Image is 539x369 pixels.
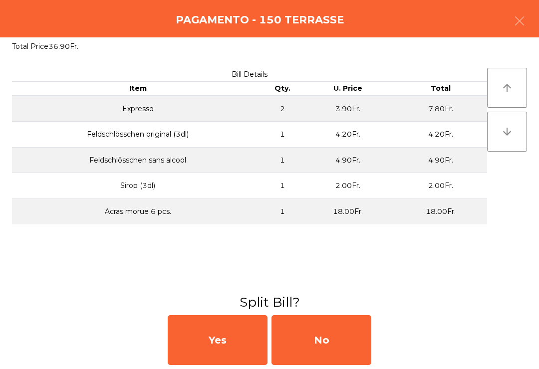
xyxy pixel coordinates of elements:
[12,173,264,199] td: Sirop (3dl)
[271,315,371,365] div: No
[394,147,487,173] td: 4.90Fr.
[394,122,487,148] td: 4.20Fr.
[176,12,344,27] h4: Pagamento - 150 TERRASSE
[264,147,301,173] td: 1
[12,122,264,148] td: Feldschlösschen original (3dl)
[232,70,268,79] span: Bill Details
[48,42,78,51] span: 36.90Fr.
[12,96,264,122] td: Expresso
[301,82,394,96] th: U. Price
[264,96,301,122] td: 2
[301,96,394,122] td: 3.90Fr.
[264,173,301,199] td: 1
[12,199,264,224] td: Acras morue 6 pcs.
[301,199,394,224] td: 18.00Fr.
[12,82,264,96] th: Item
[301,173,394,199] td: 2.00Fr.
[501,126,513,138] i: arrow_downward
[7,293,532,311] h3: Split Bill?
[12,42,48,51] span: Total Price
[12,147,264,173] td: Feldschlösschen sans alcool
[301,122,394,148] td: 4.20Fr.
[394,96,487,122] td: 7.80Fr.
[168,315,268,365] div: Yes
[394,82,487,96] th: Total
[301,147,394,173] td: 4.90Fr.
[487,112,527,152] button: arrow_downward
[264,122,301,148] td: 1
[264,82,301,96] th: Qty.
[394,173,487,199] td: 2.00Fr.
[487,68,527,108] button: arrow_upward
[264,199,301,224] td: 1
[394,199,487,224] td: 18.00Fr.
[501,82,513,94] i: arrow_upward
